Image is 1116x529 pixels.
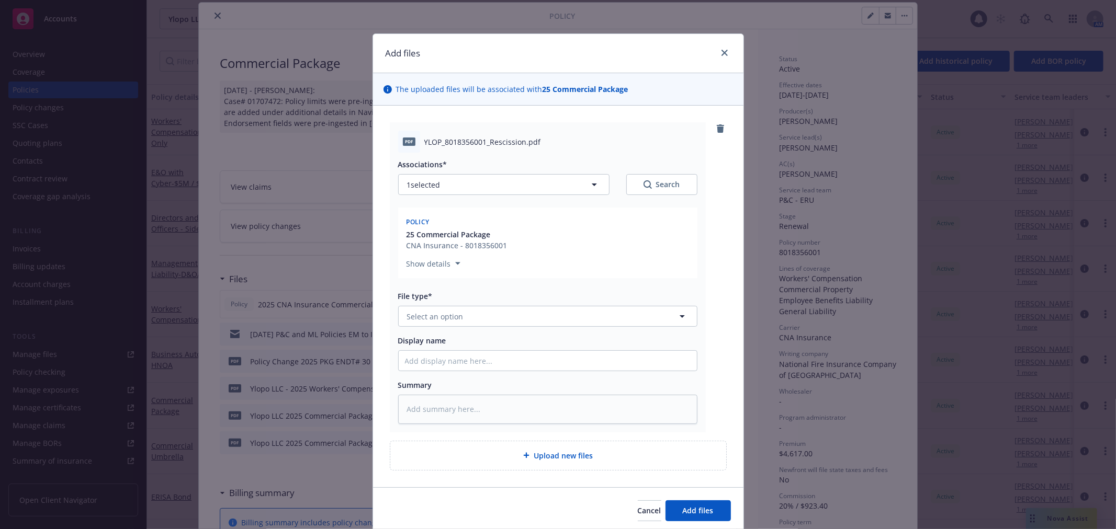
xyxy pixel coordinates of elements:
button: Select an option [398,306,697,327]
span: Upload new files [534,450,593,461]
span: File type* [398,291,433,301]
input: Add display name here... [399,351,697,371]
div: Upload new files [390,441,727,470]
span: Display name [398,336,446,346]
span: Select an option [407,311,464,322]
span: Summary [398,380,432,390]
